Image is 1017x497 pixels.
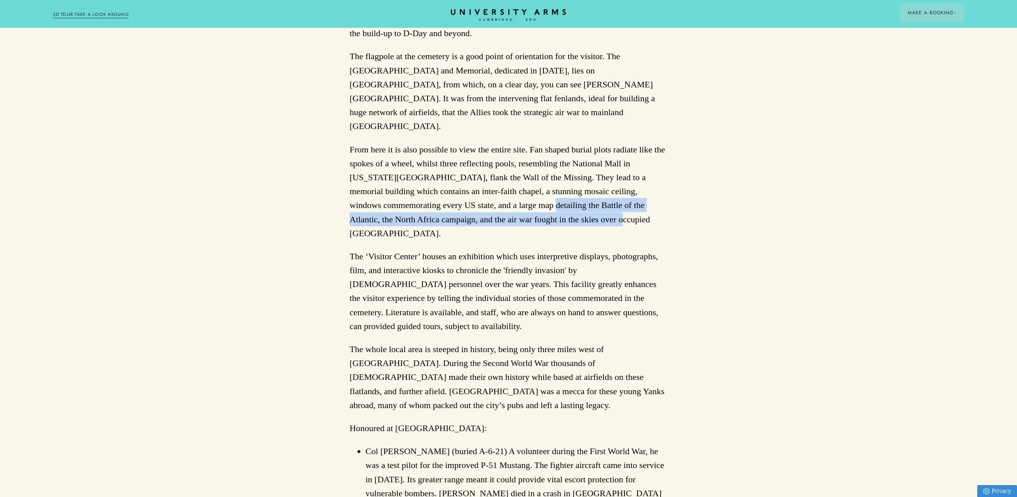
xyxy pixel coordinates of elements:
[983,488,990,495] img: Privacy
[977,485,1017,497] a: Privacy
[350,342,667,412] p: The whole local area is steeped in history, being only three miles west of [GEOGRAPHIC_DATA]. Dur...
[908,9,956,16] span: Make a Booking
[451,9,566,21] a: Home
[350,49,667,133] p: The flagpole at the cemetery is a good point of orientation for the visitor. The [GEOGRAPHIC_DATA...
[350,249,667,333] p: The ‘Visitor Center’ houses an exhibition which uses interpretive displays, photographs, film, an...
[350,421,667,435] p: Honoured at [GEOGRAPHIC_DATA]:
[53,11,129,18] a: 3D TOUR:TAKE A LOOK AROUND
[900,3,964,22] button: Make a BookingArrow icon
[350,143,667,240] p: From here it is also possible to view the entire site. Fan shaped burial plots radiate like the s...
[953,12,956,14] img: Arrow icon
